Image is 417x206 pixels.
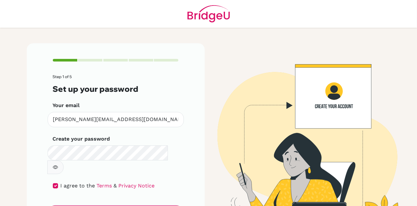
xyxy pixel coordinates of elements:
input: Insert your email* [48,112,184,127]
a: Terms [97,183,112,189]
span: Step 1 of 5 [53,74,72,79]
h3: Set up your password [53,84,179,94]
label: Create your password [53,135,110,143]
label: Your email [53,102,80,109]
span: & [114,183,117,189]
a: Privacy Notice [119,183,155,189]
span: I agree to the [61,183,95,189]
